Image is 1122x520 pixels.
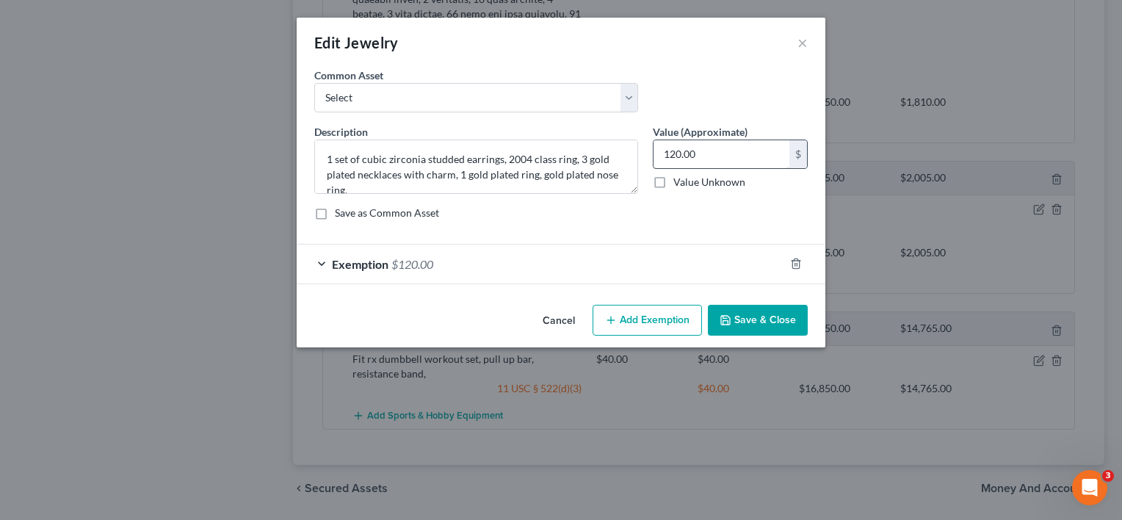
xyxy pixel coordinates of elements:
[1072,470,1107,505] iframe: Intercom live chat
[708,305,808,336] button: Save & Close
[391,257,433,271] span: $120.00
[314,68,383,83] label: Common Asset
[335,206,439,220] label: Save as Common Asset
[332,257,388,271] span: Exemption
[314,32,399,53] div: Edit Jewelry
[653,124,748,140] label: Value (Approximate)
[797,34,808,51] button: ×
[531,306,587,336] button: Cancel
[673,175,745,189] label: Value Unknown
[789,140,807,168] div: $
[1102,470,1114,482] span: 3
[314,126,368,138] span: Description
[593,305,702,336] button: Add Exemption
[654,140,789,168] input: 0.00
